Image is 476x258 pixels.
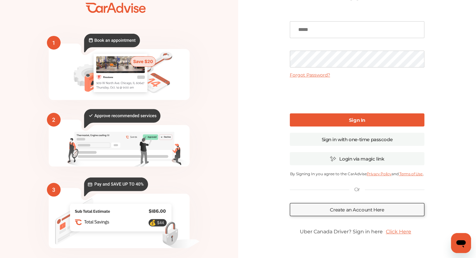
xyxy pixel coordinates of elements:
a: Login via magic link [290,152,424,165]
a: Click Here [383,226,414,238]
img: magic_icon.32c66aac.svg [330,156,336,162]
a: Privacy Policy [366,171,391,176]
b: Sign In [349,117,365,123]
iframe: reCAPTCHA [310,83,405,107]
a: Terms of Use [399,171,423,176]
iframe: Button to launch messaging window [451,233,471,253]
a: Sign In [290,113,424,127]
text: 💰 [149,220,156,226]
span: Uber Canada Driver? Sign in here [300,229,383,235]
a: Forgot Password? [290,72,330,78]
a: Sign in with one-time passcode [290,133,424,146]
p: Or [354,186,360,193]
a: Create an Account Here [290,203,424,216]
p: By Signing In you agree to the CarAdvise and . [290,171,424,176]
